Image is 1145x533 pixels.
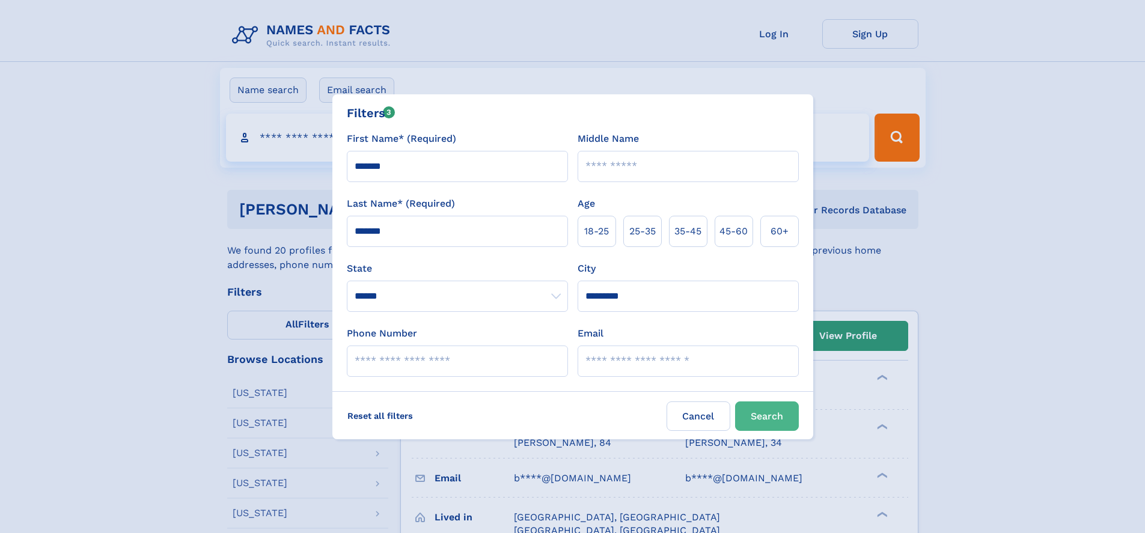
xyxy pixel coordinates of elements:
span: 25‑35 [629,224,656,239]
label: Phone Number [347,326,417,341]
label: Email [578,326,603,341]
label: City [578,261,596,276]
div: Filters [347,104,395,122]
span: 60+ [771,224,789,239]
label: Last Name* (Required) [347,196,455,211]
label: Reset all filters [340,401,421,430]
label: Middle Name [578,132,639,146]
button: Search [735,401,799,431]
span: 18‑25 [584,224,609,239]
label: Cancel [667,401,730,431]
label: Age [578,196,595,211]
span: 45‑60 [719,224,748,239]
label: First Name* (Required) [347,132,456,146]
label: State [347,261,568,276]
span: 35‑45 [674,224,701,239]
